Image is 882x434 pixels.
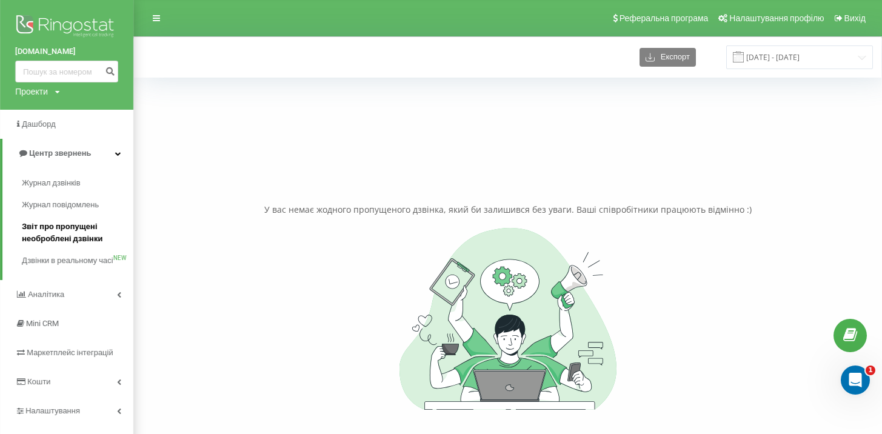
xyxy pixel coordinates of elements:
[640,48,696,67] button: Експорт
[22,255,113,267] span: Дзвінки в реальному часі
[28,290,64,299] span: Аналiтика
[844,13,866,23] span: Вихід
[22,216,133,250] a: Звіт про пропущені необроблені дзвінки
[2,139,133,168] a: Центр звернень
[22,199,99,211] span: Журнал повідомлень
[15,12,118,42] img: Ringostat logo
[729,13,824,23] span: Налаштування профілю
[841,366,870,395] iframe: Intercom live chat
[27,348,113,357] span: Маркетплейс інтеграцій
[27,377,50,386] span: Кошти
[620,13,709,23] span: Реферальна програма
[22,194,133,216] a: Журнал повідомлень
[22,119,56,129] span: Дашборд
[866,366,875,375] span: 1
[15,45,118,58] a: [DOMAIN_NAME]
[655,53,690,62] span: Експорт
[15,85,48,98] div: Проекти
[25,406,80,415] span: Налаштування
[22,172,133,194] a: Журнал дзвінків
[29,149,91,158] span: Центр звернень
[26,319,59,328] span: Mini CRM
[15,61,118,82] input: Пошук за номером
[22,250,133,272] a: Дзвінки в реальному часіNEW
[22,177,80,189] span: Журнал дзвінків
[22,221,127,245] span: Звіт про пропущені необроблені дзвінки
